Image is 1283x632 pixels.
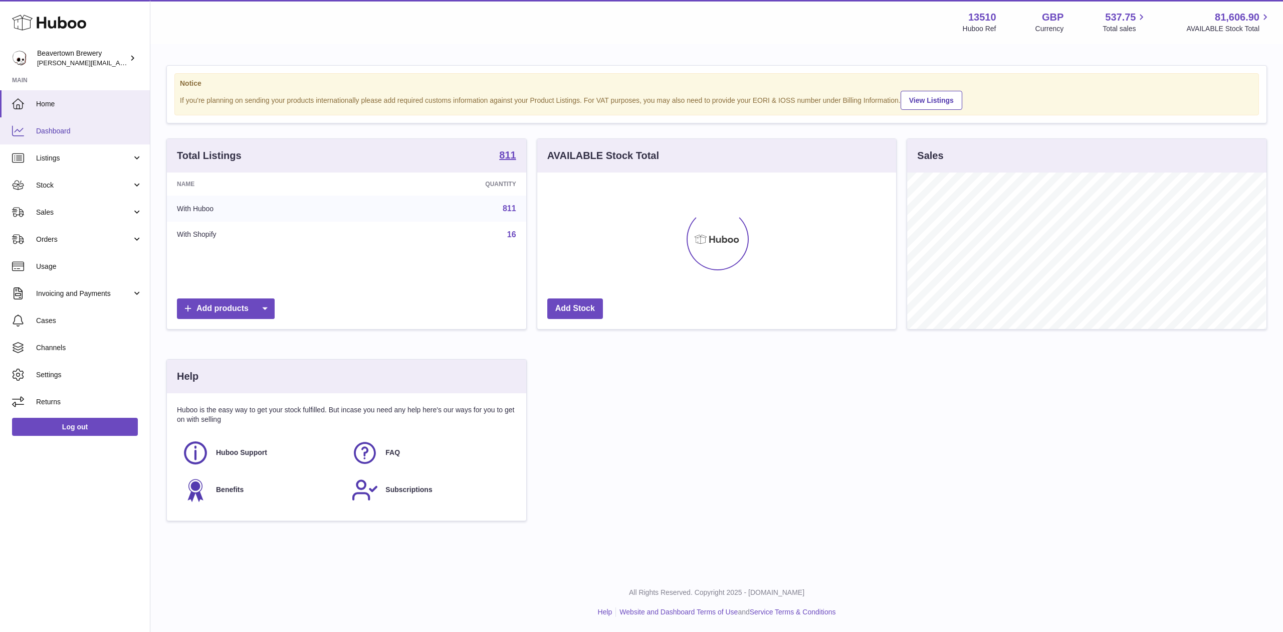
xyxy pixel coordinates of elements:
[499,150,516,160] strong: 811
[503,204,516,213] a: 811
[963,24,996,34] div: Huboo Ref
[1042,11,1063,24] strong: GBP
[1186,11,1271,34] a: 81,606.90 AVAILABLE Stock Total
[182,477,341,504] a: Benefits
[216,448,267,457] span: Huboo Support
[37,59,255,67] span: [PERSON_NAME][EMAIL_ADDRESS][PERSON_NAME][DOMAIN_NAME]
[1105,11,1136,24] span: 537.75
[36,289,132,298] span: Invoicing and Payments
[180,89,1253,110] div: If you're planning on sending your products internationally please add required customs informati...
[1186,24,1271,34] span: AVAILABLE Stock Total
[36,208,132,217] span: Sales
[499,150,516,162] a: 811
[547,149,659,163] h3: AVAILABLE Stock Total
[36,235,132,244] span: Orders
[177,405,516,424] p: Huboo is the easy way to get your stock fulfilled. But incase you need any help here's our ways f...
[36,262,142,271] span: Usage
[216,485,244,495] span: Benefits
[36,181,132,190] span: Stock
[167,222,360,248] td: With Shopify
[37,49,127,68] div: Beavertown Brewery
[1215,11,1259,24] span: 81,606.90
[1103,11,1147,34] a: 537.75 Total sales
[1103,24,1147,34] span: Total sales
[12,418,138,436] a: Log out
[36,397,142,407] span: Returns
[598,608,612,616] a: Help
[750,608,836,616] a: Service Terms & Conditions
[507,230,516,239] a: 16
[177,370,198,383] h3: Help
[351,477,511,504] a: Subscriptions
[167,196,360,222] td: With Huboo
[36,370,142,380] span: Settings
[1035,24,1064,34] div: Currency
[36,126,142,136] span: Dashboard
[360,173,526,196] th: Quantity
[36,153,132,163] span: Listings
[547,298,603,319] a: Add Stock
[619,608,738,616] a: Website and Dashboard Terms of Use
[616,607,835,617] li: and
[36,99,142,109] span: Home
[167,173,360,196] th: Name
[180,79,1253,88] strong: Notice
[968,11,996,24] strong: 13510
[351,439,511,466] a: FAQ
[36,316,142,326] span: Cases
[917,149,943,163] h3: Sales
[158,588,1275,597] p: All Rights Reserved. Copyright 2025 - [DOMAIN_NAME]
[385,448,400,457] span: FAQ
[36,343,142,353] span: Channels
[177,149,242,163] h3: Total Listings
[182,439,341,466] a: Huboo Support
[177,298,275,319] a: Add products
[901,91,962,110] a: View Listings
[12,51,27,66] img: Matthew.McCormack@beavertownbrewery.co.uk
[385,485,432,495] span: Subscriptions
